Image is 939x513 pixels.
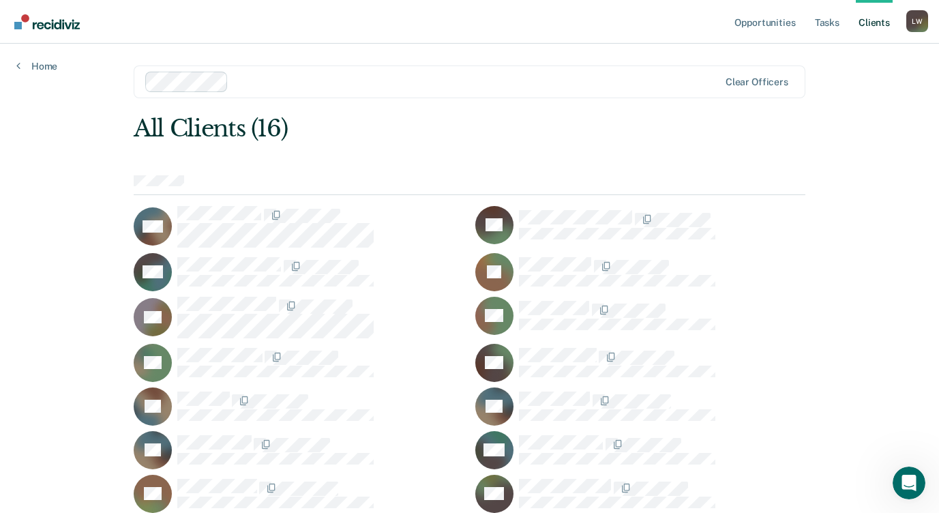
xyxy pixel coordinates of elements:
div: L W [906,10,928,32]
img: Recidiviz [14,14,80,29]
div: All Clients (16) [134,115,671,143]
iframe: Intercom live chat [893,467,925,499]
a: Home [16,60,57,72]
div: Clear officers [726,76,788,88]
button: Profile dropdown button [906,10,928,32]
